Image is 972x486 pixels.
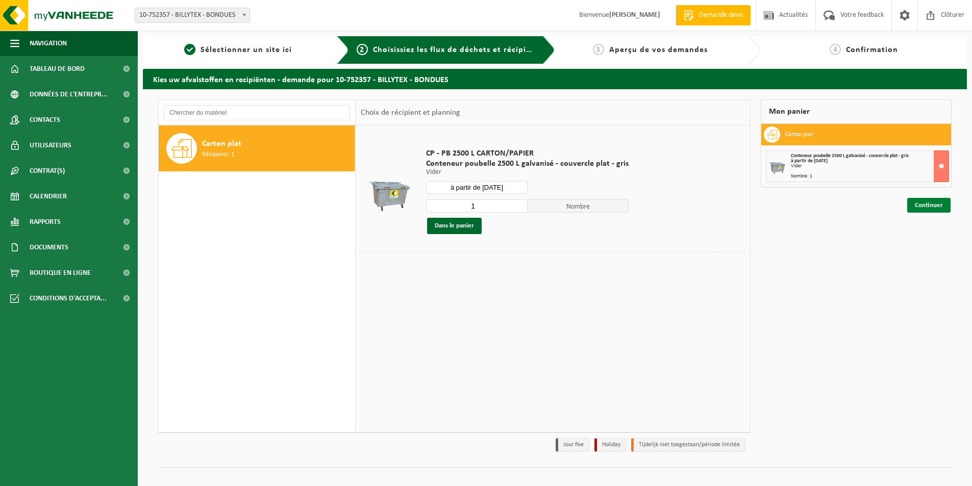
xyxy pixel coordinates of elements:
span: Rapports [30,209,61,235]
strong: [PERSON_NAME] [609,11,660,19]
span: Données de l'entrepr... [30,82,108,107]
span: Aperçu de vos demandes [609,46,708,54]
span: 1 [184,44,195,55]
input: Sélectionnez date [426,181,528,194]
li: Holiday [594,438,626,452]
h2: Kies uw afvalstoffen en recipiënten - demande pour 10-752357 - BILLYTEX - BONDUES [143,69,967,89]
span: 10-752357 - BILLYTEX - BONDUES [135,8,250,23]
input: Chercher du matériel [164,105,350,120]
span: Utilisateurs [30,133,71,158]
span: 3 [593,44,604,55]
a: 1Sélectionner un site ici [148,44,329,56]
span: Sélectionner un site ici [201,46,292,54]
span: CP - PB 2500 L CARTON/PAPIER [426,148,629,159]
span: 2 [357,44,368,55]
strong: à partir de [DATE] [791,158,828,164]
span: Conteneur poubelle 2500 L galvanisé - couvercle plat - gris [426,159,629,169]
span: Calendrier [30,184,67,209]
li: Tijdelijk niet toegestaan/période limitée [631,438,745,452]
span: Récipients: 1 [202,150,234,160]
button: Carton plat Récipients: 1 [159,125,355,171]
span: Boutique en ligne [30,260,91,286]
span: 10-752357 - BILLYTEX - BONDUES [135,8,250,22]
span: Confirmation [846,46,898,54]
span: Documents [30,235,68,260]
p: Vider [426,169,629,176]
span: Choisissiez les flux de déchets et récipients [373,46,543,54]
span: Contacts [30,107,60,133]
h3: Carton plat [785,126,813,143]
span: Demande devis [696,10,745,20]
div: Choix de récipient et planning [356,100,465,125]
button: Dans le panier [427,218,482,234]
a: Continuer [907,198,951,213]
span: Tableau de bord [30,56,85,82]
span: Conteneur poubelle 2500 L galvanisé - couvercle plat - gris [791,153,909,159]
div: Vider [791,164,949,169]
a: Demande devis [676,5,751,25]
span: Contrat(s) [30,158,65,184]
span: Nombre [528,199,629,213]
div: Nombre: 1 [791,174,949,179]
li: Jour fixe [556,438,589,452]
span: Carton plat [202,138,241,150]
div: Mon panier [761,99,952,124]
span: Navigation [30,31,67,56]
span: Conditions d'accepta... [30,286,107,311]
span: 4 [830,44,841,55]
